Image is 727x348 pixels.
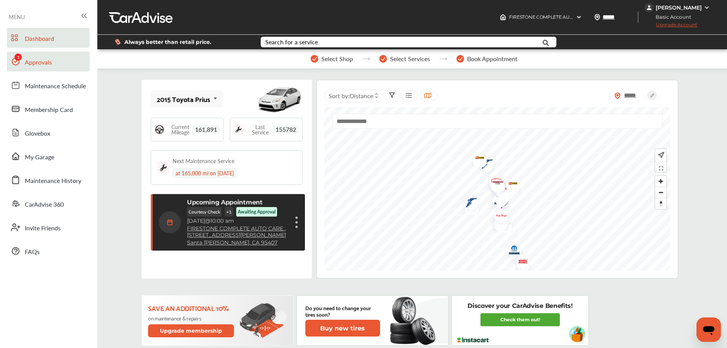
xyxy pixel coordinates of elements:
[488,205,508,229] div: Map marker
[487,190,507,212] img: logo-mopar.png
[500,176,519,193] div: Map marker
[645,3,654,12] img: jVpblrzwTbfkPYzPPzSLxeg0AAAAASUVORK5CYII=
[25,247,40,257] span: FAQs
[7,194,90,214] a: CarAdvise 360
[187,207,222,217] p: Courtesy Check
[192,125,220,134] span: 161,891
[169,124,192,135] span: Current Mileage
[25,129,50,139] span: Glovebox
[172,168,237,178] div: at 165,000 mi on [DATE]
[655,187,666,198] button: Zoom out
[25,34,54,44] span: Dashboard
[248,124,272,135] span: Last Service
[240,303,287,338] img: update-membership.81812027.svg
[7,217,90,237] a: Invite Friends
[25,176,81,186] span: Maintenance History
[7,241,90,261] a: FAQs
[655,176,666,187] button: Zoom in
[569,326,585,342] img: instacart-vehicle.0979a191.svg
[305,320,382,337] a: Buy new tires
[485,175,505,192] img: logo-americas-tire.png
[25,81,86,91] span: Maintenance Schedule
[25,152,54,162] span: My Garage
[159,211,181,233] img: calendar-icon.35d1de04.svg
[324,107,670,270] canvas: Map
[510,251,529,275] div: Map marker
[157,95,210,103] div: 2015 Toyota Prius
[25,58,52,68] span: Approvals
[656,4,702,11] div: [PERSON_NAME]
[480,313,560,326] a: Check them out!
[25,200,64,210] span: CarAdvise 360
[124,39,211,45] span: Always better than retail price.
[655,198,666,209] button: Reset bearing to north
[501,240,521,262] div: Map marker
[488,214,507,231] div: Map marker
[489,189,508,205] div: Map marker
[645,13,697,21] span: Basic Account
[321,55,353,62] span: Select Shop
[500,176,521,193] img: logo-les-schwab.png
[7,52,90,71] a: Approvals
[488,205,509,229] img: logo-pepboys.png
[7,28,90,48] a: Dashboard
[459,193,479,215] img: logo-goodyear.png
[489,189,509,205] img: logo-les-schwab.png
[696,317,721,342] iframe: Button to launch messaging window
[187,217,205,224] span: [DATE]
[510,251,530,275] img: logo-wheel-works.png
[492,217,511,233] div: Map marker
[467,55,517,62] span: Book Appointment
[501,240,522,262] img: logo-mopar.png
[439,57,447,60] img: stepper-arrow.e24c07c6.svg
[311,55,318,63] img: stepper-checkmark.b5569197.svg
[329,91,373,100] span: Sort by :
[148,315,235,321] p: on maintenance & repairs
[488,214,507,230] div: Map marker
[115,39,121,45] img: dollor_label_vector.a70140d1.svg
[456,55,464,63] img: stepper-checkmark.b5569197.svg
[485,175,504,192] div: Map marker
[9,14,25,20] span: MENU
[656,151,664,159] img: recenter.ce011a49.svg
[389,293,440,348] img: new-tire.a0c7fe23.svg
[362,57,370,60] img: stepper-arrow.e24c07c6.svg
[467,151,487,167] img: logo-les-schwab.png
[350,91,373,100] span: Distance
[484,173,504,197] img: logo-firestone.png
[7,170,90,190] a: Maintenance History
[645,22,697,31] span: Upgrade Account
[7,99,90,119] a: Membership Card
[390,55,430,62] span: Select Services
[148,304,235,312] p: Save an additional 10%
[456,337,490,343] img: instacart-logo.217963cc.svg
[187,199,263,206] p: Upcoming Appointment
[487,190,506,212] div: Map marker
[614,92,621,99] img: location_vector_orange.38f05af8.svg
[7,75,90,95] a: Maintenance Schedule
[379,55,387,63] img: stepper-checkmark.b5569197.svg
[233,124,244,135] img: maintenance_logo
[492,217,513,233] img: RSM_logo.png
[157,162,169,174] img: maintenance_logo
[257,82,303,116] img: mobile_9847_st0640_046.jpg
[225,207,233,217] p: + 1
[205,217,210,224] span: @
[594,14,600,20] img: location_vector.a44bc228.svg
[576,14,582,20] img: header-down-arrow.9dd2ce7d.svg
[265,39,318,45] div: Search for a service
[25,223,61,233] span: Invite Friends
[467,151,486,167] div: Map marker
[238,209,276,215] p: Awaiting Approval
[25,105,73,115] span: Membership Card
[272,125,299,134] span: 155782
[148,324,234,337] button: Upgrade membership
[500,14,506,20] img: header-home-logo.8d720a4f.svg
[187,225,288,238] a: FIRESTONE COMPLETE AUTO CARE ,[STREET_ADDRESS][PERSON_NAME]
[467,302,572,310] p: Discover your CarAdvise Benefits!
[488,214,508,231] img: logo-americas-tire.png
